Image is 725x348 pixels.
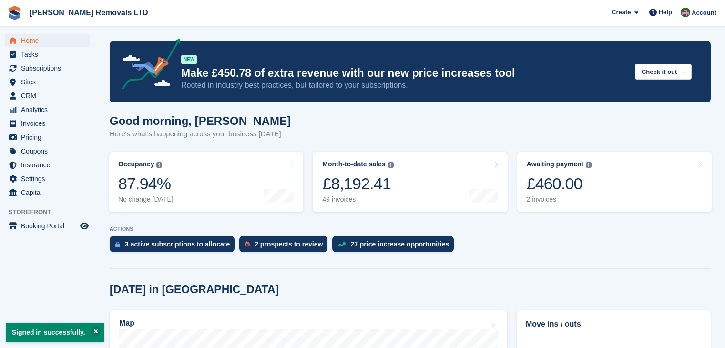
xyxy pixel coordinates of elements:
[118,174,174,194] div: 87.94%
[21,117,78,130] span: Invoices
[322,160,385,168] div: Month-to-date sales
[21,48,78,61] span: Tasks
[21,172,78,185] span: Settings
[79,220,90,232] a: Preview store
[332,236,459,257] a: 27 price increase opportunities
[181,55,197,64] div: NEW
[125,240,230,248] div: 3 active subscriptions to allocate
[5,61,90,75] a: menu
[156,162,162,168] img: icon-info-grey-7440780725fd019a000dd9b08b2336e03edf1995a4989e88bcd33f0948082b44.svg
[118,195,174,204] div: No change [DATE]
[517,152,712,212] a: Awaiting payment £460.00 2 invoices
[5,103,90,116] a: menu
[388,162,394,168] img: icon-info-grey-7440780725fd019a000dd9b08b2336e03edf1995a4989e88bcd33f0948082b44.svg
[612,8,631,17] span: Create
[21,131,78,144] span: Pricing
[110,129,291,140] p: Here's what's happening across your business [DATE]
[5,186,90,199] a: menu
[586,162,592,168] img: icon-info-grey-7440780725fd019a000dd9b08b2336e03edf1995a4989e88bcd33f0948082b44.svg
[527,160,584,168] div: Awaiting payment
[21,61,78,75] span: Subscriptions
[5,158,90,172] a: menu
[6,323,104,342] p: Signed in successfully.
[110,114,291,127] h1: Good morning, [PERSON_NAME]
[313,152,507,212] a: Month-to-date sales £8,192.41 49 invoices
[21,158,78,172] span: Insurance
[21,144,78,158] span: Coupons
[338,242,346,246] img: price_increase_opportunities-93ffe204e8149a01c8c9dc8f82e8f89637d9d84a8eef4429ea346261dce0b2c0.svg
[681,8,690,17] img: Paul Withers
[5,144,90,158] a: menu
[26,5,152,20] a: [PERSON_NAME] Removals LTD
[181,80,627,91] p: Rooted in industry best practices, but tailored to your subscriptions.
[21,34,78,47] span: Home
[21,75,78,89] span: Sites
[110,236,239,257] a: 3 active subscriptions to allocate
[527,195,592,204] div: 2 invoices
[527,174,592,194] div: £460.00
[5,117,90,130] a: menu
[255,240,323,248] div: 2 prospects to review
[5,89,90,102] a: menu
[110,226,711,232] p: ACTIONS
[21,89,78,102] span: CRM
[21,219,78,233] span: Booking Portal
[526,318,702,330] h2: Move ins / outs
[635,64,692,80] button: Check it out →
[21,103,78,116] span: Analytics
[350,240,449,248] div: 27 price increase opportunities
[245,241,250,247] img: prospect-51fa495bee0391a8d652442698ab0144808aea92771e9ea1ae160a38d050c398.svg
[21,186,78,199] span: Capital
[114,39,181,93] img: price-adjustments-announcement-icon-8257ccfd72463d97f412b2fc003d46551f7dbcb40ab6d574587a9cd5c0d94...
[109,152,303,212] a: Occupancy 87.94% No change [DATE]
[118,160,154,168] div: Occupancy
[692,8,716,18] span: Account
[110,283,279,296] h2: [DATE] in [GEOGRAPHIC_DATA]
[5,48,90,61] a: menu
[181,66,627,80] p: Make £450.78 of extra revenue with our new price increases tool
[5,172,90,185] a: menu
[115,241,120,247] img: active_subscription_to_allocate_icon-d502201f5373d7db506a760aba3b589e785aa758c864c3986d89f69b8ff3...
[5,34,90,47] a: menu
[239,236,332,257] a: 2 prospects to review
[5,131,90,144] a: menu
[5,75,90,89] a: menu
[119,319,134,328] h2: Map
[5,219,90,233] a: menu
[322,174,393,194] div: £8,192.41
[9,207,95,217] span: Storefront
[322,195,393,204] div: 49 invoices
[8,6,22,20] img: stora-icon-8386f47178a22dfd0bd8f6a31ec36ba5ce8667c1dd55bd0f319d3a0aa187defe.svg
[659,8,672,17] span: Help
